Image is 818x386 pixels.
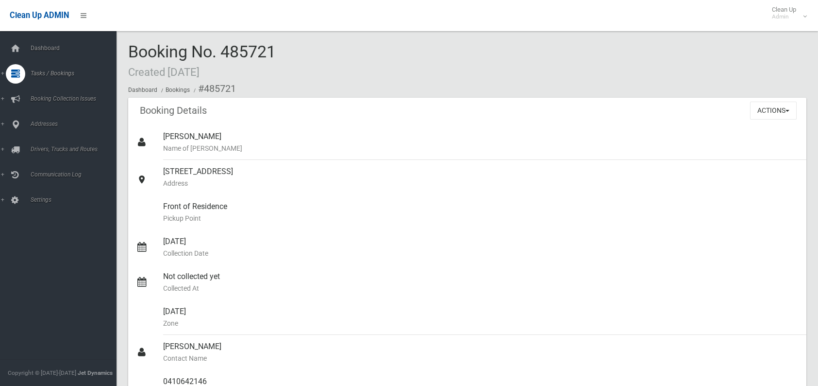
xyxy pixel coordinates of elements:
[128,66,200,78] small: Created [DATE]
[28,45,124,52] span: Dashboard
[163,230,799,265] div: [DATE]
[166,87,190,93] a: Bookings
[191,80,236,98] li: #485721
[163,282,799,294] small: Collected At
[78,369,113,376] strong: Jet Dynamics
[750,102,797,120] button: Actions
[163,125,799,160] div: [PERSON_NAME]
[163,247,799,259] small: Collection Date
[28,121,124,127] span: Addresses
[8,369,76,376] span: Copyright © [DATE]-[DATE]
[163,160,799,195] div: [STREET_ADDRESS]
[767,6,806,20] span: Clean Up
[28,95,124,102] span: Booking Collection Issues
[128,87,157,93] a: Dashboard
[28,70,124,77] span: Tasks / Bookings
[28,196,124,203] span: Settings
[163,352,799,364] small: Contact Name
[163,335,799,370] div: [PERSON_NAME]
[28,146,124,153] span: Drivers, Trucks and Routes
[163,317,799,329] small: Zone
[163,177,799,189] small: Address
[128,101,218,120] header: Booking Details
[10,11,69,20] span: Clean Up ADMIN
[128,42,276,80] span: Booking No. 485721
[163,195,799,230] div: Front of Residence
[163,300,799,335] div: [DATE]
[163,142,799,154] small: Name of [PERSON_NAME]
[772,13,796,20] small: Admin
[28,171,124,178] span: Communication Log
[163,212,799,224] small: Pickup Point
[163,265,799,300] div: Not collected yet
